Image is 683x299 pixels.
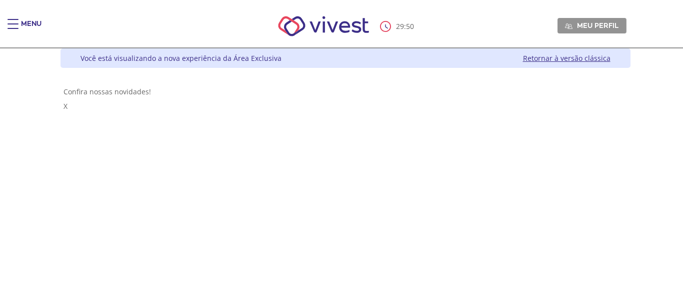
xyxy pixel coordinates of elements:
div: Você está visualizando a nova experiência da Área Exclusiva [80,53,281,63]
span: X [63,101,67,111]
div: Vivest [53,48,630,299]
div: Menu [21,19,41,39]
span: Meu perfil [577,21,618,30]
span: 29 [396,21,404,31]
a: Meu perfil [557,18,626,33]
img: Meu perfil [565,22,572,30]
div: Confira nossas novidades! [63,87,627,96]
img: Vivest [267,5,380,47]
span: 50 [406,21,414,31]
a: Retornar à versão clássica [523,53,610,63]
div: : [380,21,416,32]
